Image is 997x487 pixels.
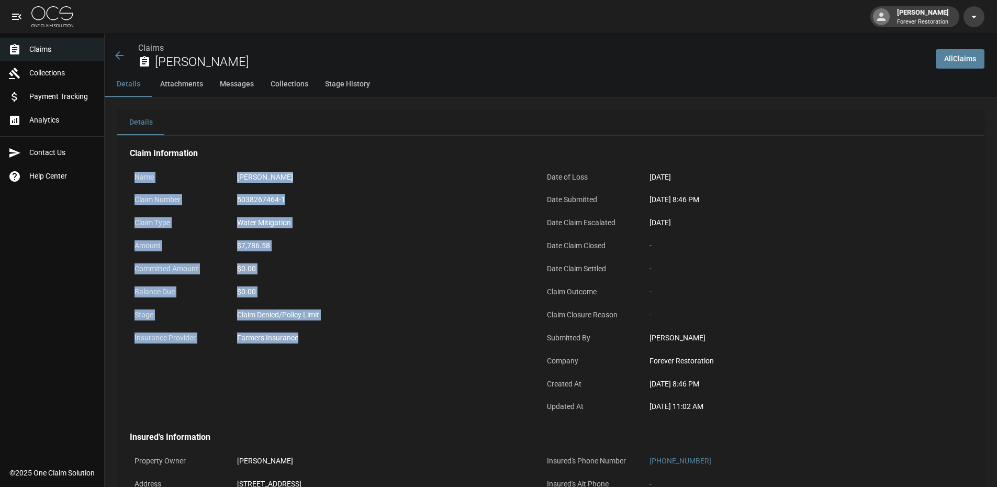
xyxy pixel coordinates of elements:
div: [DATE] 8:46 PM [649,379,937,390]
p: Insurance Provider [130,328,224,348]
div: [DATE] [649,217,937,228]
div: [PERSON_NAME] [893,7,953,26]
span: Help Center [29,171,96,182]
img: ocs-logo-white-transparent.png [31,6,73,27]
span: Collections [29,68,96,79]
p: Committed Amount [130,259,224,279]
p: Claim Closure Reason [542,305,636,325]
div: Claim Denied/Policy Limit [237,309,525,320]
div: [PERSON_NAME] [237,172,525,183]
div: - [649,309,937,320]
p: Submitted By [542,328,636,348]
h2: [PERSON_NAME] [155,54,927,70]
p: Amount [130,236,224,256]
p: Forever Restoration [897,18,949,27]
p: Claim Type [130,213,224,233]
p: Insured's Phone Number [542,451,636,471]
button: Messages [211,72,262,97]
p: Stage [130,305,224,325]
nav: breadcrumb [138,42,927,54]
div: © 2025 One Claim Solution [9,468,95,478]
div: Farmers Insurance [237,333,525,344]
button: Attachments [152,72,211,97]
p: Claim Number [130,190,224,210]
p: Name [130,167,224,187]
button: Details [117,110,164,135]
div: Water Mitigation [237,217,525,228]
div: $0.00 [237,263,525,274]
h4: Insured's Information [130,432,942,442]
div: - [649,286,937,297]
button: Details [105,72,152,97]
button: Collections [262,72,317,97]
div: anchor tabs [105,72,997,97]
p: Date Claim Escalated [542,213,636,233]
div: [PERSON_NAME] [649,333,937,344]
div: [DATE] [649,172,937,183]
div: $7,786.58 [237,240,525,251]
p: Date Claim Closed [542,236,636,256]
p: Date Submitted [542,190,636,210]
div: details tabs [117,110,984,135]
button: open drawer [6,6,27,27]
p: Updated At [542,396,636,417]
div: - [649,263,937,274]
a: AllClaims [936,49,984,69]
p: Property Owner [130,451,224,471]
span: Claims [29,44,96,55]
button: Stage History [317,72,378,97]
span: Analytics [29,115,96,126]
a: [PHONE_NUMBER] [649,457,711,465]
span: Payment Tracking [29,91,96,102]
div: - [649,240,937,251]
div: [DATE] 11:02 AM [649,401,937,412]
p: Claim Outcome [542,282,636,302]
p: Date Claim Settled [542,259,636,279]
p: Company [542,351,636,371]
p: Created At [542,374,636,394]
div: $0.00 [237,286,525,297]
h4: Claim Information [130,148,942,159]
p: Balance Due [130,282,224,302]
p: Date of Loss [542,167,636,187]
a: Claims [138,43,164,53]
div: Forever Restoration [649,356,937,367]
span: Contact Us [29,147,96,158]
div: [PERSON_NAME] [237,456,525,467]
div: [DATE] 8:46 PM [649,194,937,205]
div: 5038267464-1 [237,194,525,205]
